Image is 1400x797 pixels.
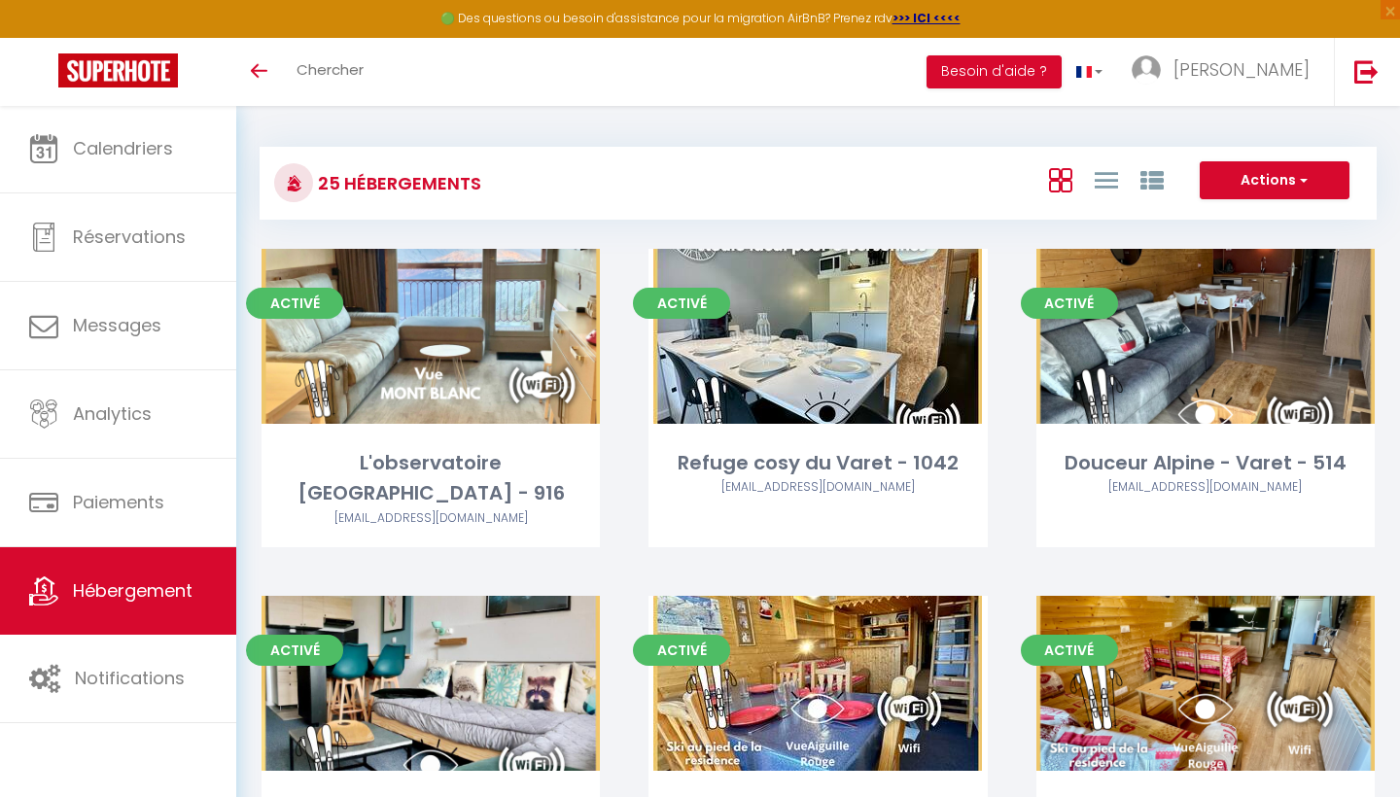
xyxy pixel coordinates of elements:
[73,578,192,603] span: Hébergement
[1354,59,1379,84] img: logout
[892,10,961,26] a: >>> ICI <<<<
[1140,163,1164,195] a: Vue par Groupe
[73,490,164,514] span: Paiements
[1049,163,1072,195] a: Vue en Box
[648,448,987,478] div: Refuge cosy du Varet - 1042
[75,666,185,690] span: Notifications
[246,288,343,319] span: Activé
[297,59,364,80] span: Chercher
[73,401,152,426] span: Analytics
[262,509,600,528] div: Airbnb
[262,448,600,509] div: L'observatoire [GEOGRAPHIC_DATA] - 916
[73,313,161,337] span: Messages
[246,635,343,666] span: Activé
[1117,38,1334,106] a: ... [PERSON_NAME]
[633,288,730,319] span: Activé
[1021,288,1118,319] span: Activé
[1095,163,1118,195] a: Vue en Liste
[1132,55,1161,85] img: ...
[1036,478,1375,497] div: Airbnb
[313,161,481,205] h3: 25 Hébergements
[648,478,987,497] div: Airbnb
[633,635,730,666] span: Activé
[73,136,173,160] span: Calendriers
[73,225,186,249] span: Réservations
[282,38,378,106] a: Chercher
[1173,57,1310,82] span: [PERSON_NAME]
[1200,161,1349,200] button: Actions
[927,55,1062,88] button: Besoin d'aide ?
[58,53,178,87] img: Super Booking
[1021,635,1118,666] span: Activé
[1036,448,1375,478] div: Douceur Alpine - Varet - 514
